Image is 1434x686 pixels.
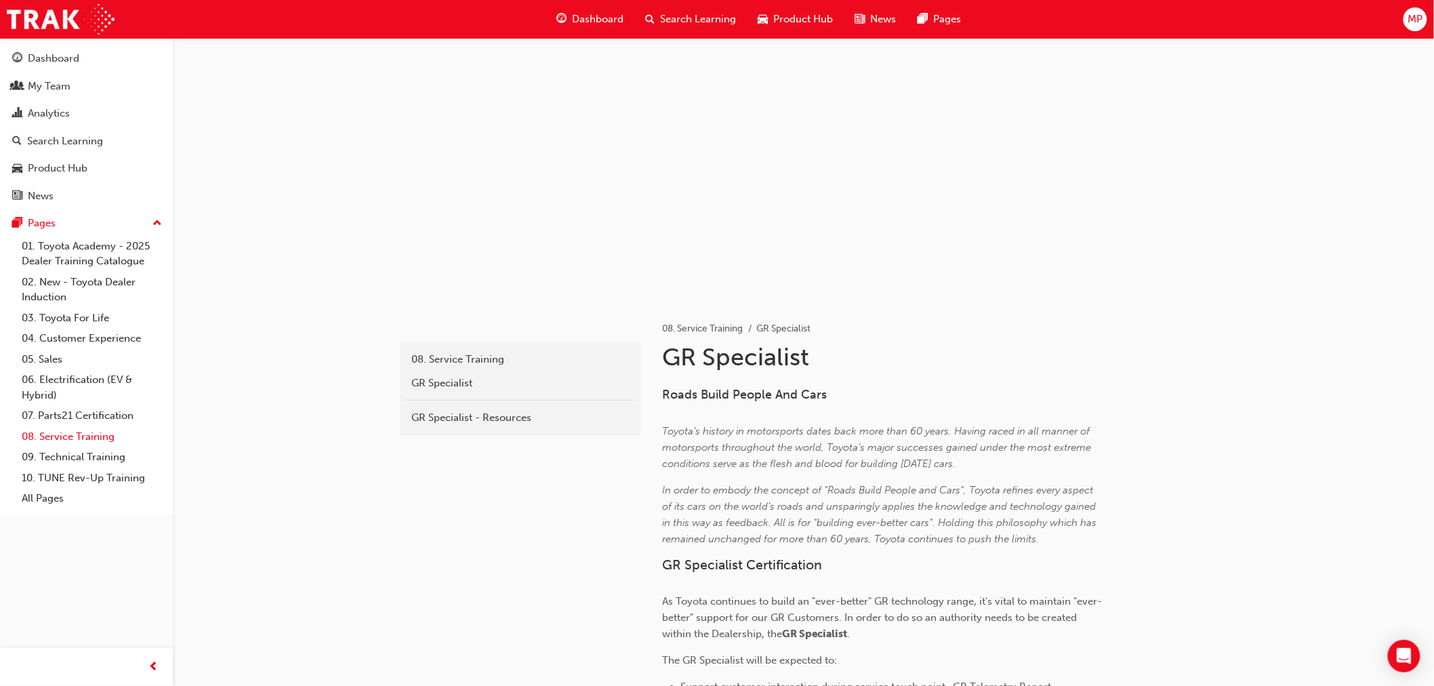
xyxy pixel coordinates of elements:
[412,376,629,391] div: GR Specialist
[412,352,629,367] div: 08. Service Training
[663,654,838,666] span: The GR Specialist will be expected to:
[848,628,851,640] span: .
[28,216,56,231] div: Pages
[16,488,167,509] a: All Pages
[16,447,167,468] a: 09. Technical Training
[28,161,87,176] div: Product Hub
[918,11,928,28] span: pages-icon
[663,387,827,402] span: Roads Build People And Cars
[12,53,22,65] span: guage-icon
[16,369,167,405] a: 06. Electrification (EV & Hybrid)
[27,134,103,149] div: Search Learning
[405,371,636,395] a: GR Specialist
[28,106,70,121] div: Analytics
[783,628,848,640] span: GR Specialist
[149,659,159,676] span: prev-icon
[16,405,167,426] a: 07. Parts21 Certification
[16,468,167,489] a: 10. TUNE Rev-Up Training
[16,328,167,349] a: 04. Customer Experience
[934,12,962,27] span: Pages
[405,406,636,430] a: GR Specialist - Resources
[1408,12,1422,27] span: MP
[12,190,22,203] span: news-icon
[5,46,167,71] a: Dashboard
[16,308,167,329] a: 03. Toyota For Life
[412,410,629,426] div: GR Specialist - Resources
[663,342,1107,372] h1: GR Specialist
[12,218,22,230] span: pages-icon
[1388,640,1420,672] div: Open Intercom Messenger
[757,321,811,337] li: GR Specialist
[16,426,167,447] a: 08. Service Training
[5,101,167,126] a: Analytics
[1404,7,1427,31] button: MP
[5,156,167,181] a: Product Hub
[152,215,162,233] span: up-icon
[663,425,1094,470] span: Toyota’s history in motorsports dates back more than 60 years. Having raced in all manner of moto...
[774,12,834,27] span: Product Hub
[907,5,972,33] a: pages-iconPages
[5,43,167,211] button: DashboardMy TeamAnalyticsSearch LearningProduct HubNews
[5,129,167,154] a: Search Learning
[12,163,22,175] span: car-icon
[5,74,167,99] a: My Team
[661,12,737,27] span: Search Learning
[28,79,70,94] div: My Team
[12,108,22,120] span: chart-icon
[663,595,1103,640] span: As Toyota continues to build an "ever-better" GR technology range, it's vital to maintain "ever-b...
[405,348,636,371] a: 08. Service Training
[16,236,167,272] a: 01. Toyota Academy - 2025 Dealer Training Catalogue
[12,136,22,148] span: search-icon
[28,188,54,204] div: News
[5,211,167,236] button: Pages
[646,11,655,28] span: search-icon
[747,5,844,33] a: car-iconProduct Hub
[663,484,1100,545] span: In order to embody the concept of "Roads Build People and Cars", Toyota refines every aspect of i...
[573,12,624,27] span: Dashboard
[855,11,865,28] span: news-icon
[844,5,907,33] a: news-iconNews
[557,11,567,28] span: guage-icon
[16,272,167,308] a: 02. New - Toyota Dealer Induction
[758,11,769,28] span: car-icon
[7,4,115,35] img: Trak
[28,51,79,66] div: Dashboard
[663,557,823,573] span: GR Specialist Certification
[635,5,747,33] a: search-iconSearch Learning
[5,184,167,209] a: News
[12,81,22,93] span: people-icon
[16,349,167,370] a: 05. Sales
[546,5,635,33] a: guage-iconDashboard
[871,12,897,27] span: News
[663,323,743,334] a: 08. Service Training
